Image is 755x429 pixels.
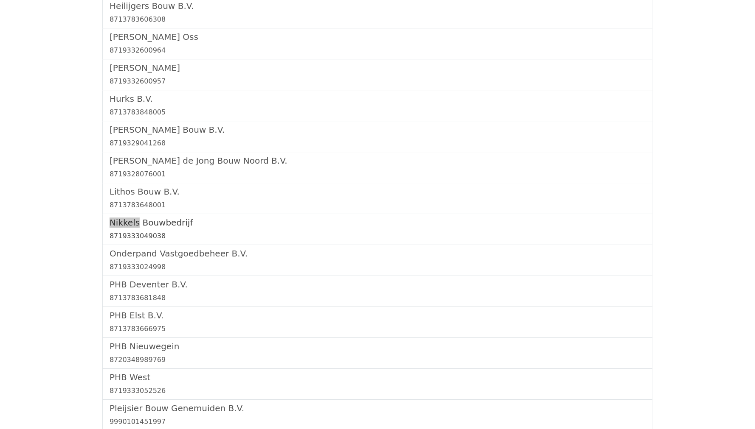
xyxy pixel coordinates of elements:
[110,32,645,42] h5: [PERSON_NAME] Oss
[110,125,645,135] h5: [PERSON_NAME] Bouw B.V.
[110,107,645,117] div: 8713783848005
[110,372,645,396] a: PHB West8719333052526
[110,279,645,290] h5: PHB Deventer B.V.
[110,248,645,272] a: Onderpand Vastgoedbeheer B.V.8719333024998
[110,45,645,56] div: 8719332600964
[110,231,645,241] div: 8719333049038
[110,187,645,210] a: Lithos Bouw B.V.8713783648001
[110,94,645,104] h5: Hurks B.V.
[110,417,645,427] div: 9990101451997
[110,63,645,73] h5: [PERSON_NAME]
[110,355,645,365] div: 8720348989769
[110,187,645,197] h5: Lithos Bouw B.V.
[110,403,645,413] h5: Pleijsier Bouw Genemuiden B.V.
[110,279,645,303] a: PHB Deventer B.V.8713783681848
[110,32,645,56] a: [PERSON_NAME] Oss8719332600964
[110,310,645,320] h5: PHB Elst B.V.
[110,156,645,166] h5: [PERSON_NAME] de Jong Bouw Noord B.V.
[110,310,645,334] a: PHB Elst B.V.8713783666975
[110,262,645,272] div: 8719333024998
[110,125,645,148] a: [PERSON_NAME] Bouw B.V.8719329041268
[110,63,645,86] a: [PERSON_NAME]8719332600957
[110,169,645,179] div: 8719328076001
[110,156,645,179] a: [PERSON_NAME] de Jong Bouw Noord B.V.8719328076001
[110,403,645,427] a: Pleijsier Bouw Genemuiden B.V.9990101451997
[110,1,645,25] a: Heilijgers Bouw B.V.8713783606308
[110,386,645,396] div: 8719333052526
[110,94,645,117] a: Hurks B.V.8713783848005
[110,293,645,303] div: 8713783681848
[110,372,645,382] h5: PHB West
[110,76,645,86] div: 8719332600957
[110,217,645,228] h5: Nikkels Bouwbedrijf
[110,324,645,334] div: 8713783666975
[110,1,645,11] h5: Heilijgers Bouw B.V.
[110,200,645,210] div: 8713783648001
[110,217,645,241] a: Nikkels Bouwbedrijf8719333049038
[110,14,645,25] div: 8713783606308
[110,341,645,365] a: PHB Nieuwegein8720348989769
[110,138,645,148] div: 8719329041268
[110,248,645,259] h5: Onderpand Vastgoedbeheer B.V.
[110,341,645,351] h5: PHB Nieuwegein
